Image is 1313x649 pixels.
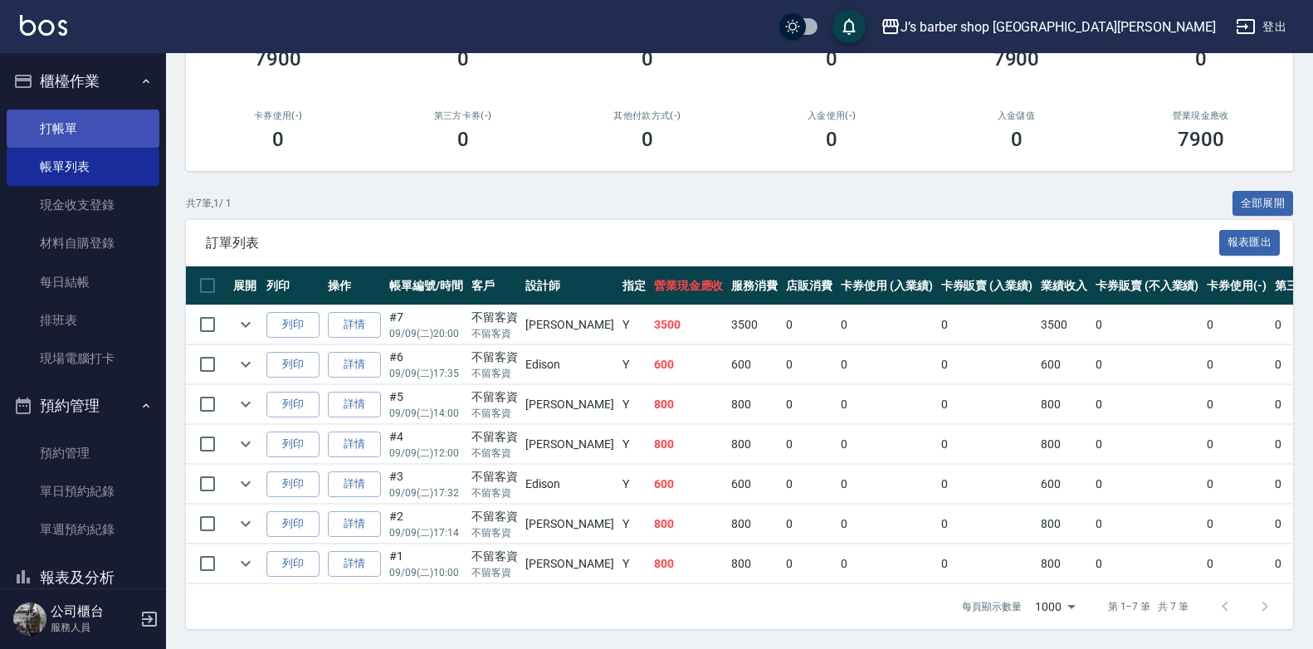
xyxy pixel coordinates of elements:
[51,603,135,620] h5: 公司櫃台
[7,148,159,186] a: 帳單列表
[389,446,463,461] p: 09/09 (二) 12:00
[385,505,467,544] td: #2
[618,385,650,424] td: Y
[471,349,518,366] div: 不留客資
[385,544,467,583] td: #1
[1037,305,1091,344] td: 3500
[471,366,518,381] p: 不留客資
[993,47,1040,71] h3: 7900
[1011,128,1023,151] h3: 0
[837,544,937,583] td: 0
[944,110,1088,121] h2: 入金儲值
[471,508,518,525] div: 不留客資
[1232,191,1294,217] button: 全部展開
[575,110,720,121] h2: 其他付款方式(-)
[457,47,469,71] h3: 0
[650,505,728,544] td: 800
[233,551,258,576] button: expand row
[471,565,518,580] p: 不留客資
[521,465,617,504] td: Edison
[1037,266,1091,305] th: 業績收入
[262,266,324,305] th: 列印
[782,345,837,384] td: 0
[1091,305,1203,344] td: 0
[837,465,937,504] td: 0
[1203,425,1271,464] td: 0
[385,266,467,305] th: 帳單編號/時間
[7,384,159,427] button: 預約管理
[521,345,617,384] td: Edison
[328,471,381,497] a: 詳情
[937,385,1037,424] td: 0
[618,345,650,384] td: Y
[385,345,467,384] td: #6
[20,15,67,36] img: Logo
[937,425,1037,464] td: 0
[7,556,159,599] button: 報表及分析
[7,263,159,301] a: 每日結帳
[1219,230,1281,256] button: 報表匯出
[1203,505,1271,544] td: 0
[471,468,518,486] div: 不留客資
[727,305,782,344] td: 3500
[206,235,1219,251] span: 訂單列表
[390,110,534,121] h2: 第三方卡券(-)
[650,385,728,424] td: 800
[471,446,518,461] p: 不留客資
[266,471,320,497] button: 列印
[266,312,320,338] button: 列印
[937,505,1037,544] td: 0
[521,505,617,544] td: [PERSON_NAME]
[266,432,320,457] button: 列印
[1203,385,1271,424] td: 0
[650,305,728,344] td: 3500
[650,544,728,583] td: 800
[837,345,937,384] td: 0
[233,312,258,337] button: expand row
[389,326,463,341] p: 09/09 (二) 20:00
[837,425,937,464] td: 0
[642,128,653,151] h3: 0
[328,511,381,537] a: 詳情
[937,305,1037,344] td: 0
[1203,266,1271,305] th: 卡券使用(-)
[1091,266,1203,305] th: 卡券販賣 (不入業績)
[266,392,320,417] button: 列印
[521,266,617,305] th: 設計師
[471,309,518,326] div: 不留客資
[467,266,522,305] th: 客戶
[1195,47,1207,71] h3: 0
[233,392,258,417] button: expand row
[328,392,381,417] a: 詳情
[727,465,782,504] td: 600
[389,406,463,421] p: 09/09 (二) 14:00
[471,548,518,565] div: 不留客資
[328,352,381,378] a: 詳情
[650,266,728,305] th: 營業現金應收
[229,266,262,305] th: 展開
[471,486,518,500] p: 不留客資
[618,266,650,305] th: 指定
[471,326,518,341] p: 不留客資
[1037,425,1091,464] td: 800
[727,266,782,305] th: 服務消費
[471,406,518,421] p: 不留客資
[389,565,463,580] p: 09/09 (二) 10:00
[937,266,1037,305] th: 卡券販賣 (入業績)
[650,465,728,504] td: 600
[266,352,320,378] button: 列印
[837,305,937,344] td: 0
[937,544,1037,583] td: 0
[837,505,937,544] td: 0
[837,385,937,424] td: 0
[727,385,782,424] td: 800
[874,10,1223,44] button: J’s barber shop [GEOGRAPHIC_DATA][PERSON_NAME]
[471,388,518,406] div: 不留客資
[1091,465,1203,504] td: 0
[324,266,385,305] th: 操作
[1203,345,1271,384] td: 0
[1028,584,1081,629] div: 1000
[7,224,159,262] a: 材料自購登錄
[727,544,782,583] td: 800
[782,385,837,424] td: 0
